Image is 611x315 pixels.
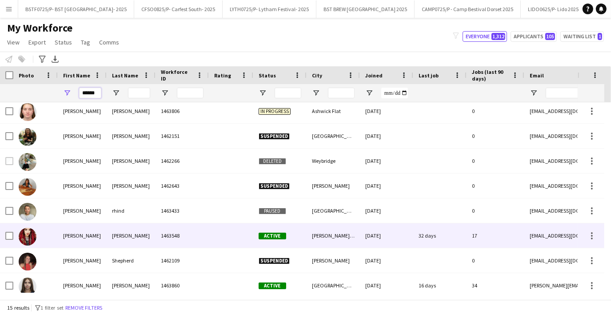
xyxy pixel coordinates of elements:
[156,248,209,273] div: 1462109
[7,21,72,35] span: My Workforce
[472,69,508,82] span: Jobs (last 90 days)
[467,248,524,273] div: 0
[259,283,286,289] span: Active
[107,174,156,198] div: [PERSON_NAME]
[467,149,524,173] div: 0
[259,233,286,239] span: Active
[381,88,408,98] input: Joined Filter Input
[413,273,467,298] div: 16 days
[58,174,107,198] div: [PERSON_NAME]
[360,99,413,123] div: [DATE]
[128,88,150,98] input: Last Name Filter Input
[365,89,373,97] button: Open Filter Menu
[58,223,107,248] div: [PERSON_NAME]
[419,72,439,79] span: Last job
[25,36,49,48] a: Export
[259,258,290,264] span: Suspended
[259,183,290,190] span: Suspended
[58,198,107,223] div: [PERSON_NAME]
[360,124,413,148] div: [DATE]
[521,0,586,18] button: LIDO0625/P- Lido 2025
[107,273,156,298] div: [PERSON_NAME]
[259,158,286,165] span: Deleted
[156,174,209,198] div: 1462643
[530,89,538,97] button: Open Filter Menu
[598,33,602,40] span: 1
[19,203,36,221] img: olivia rhind
[19,253,36,271] img: Olivia Shepherd
[99,38,119,46] span: Comms
[19,228,36,246] img: Olivia Shaw
[307,198,360,223] div: [GEOGRAPHIC_DATA]
[37,54,48,65] app-action-btn: Advanced filters
[360,198,413,223] div: [DATE]
[50,54,60,65] app-action-btn: Export XLSX
[5,157,13,165] input: Row Selection is disabled for this row (unchecked)
[467,223,524,248] div: 17
[328,88,355,98] input: City Filter Input
[413,223,467,248] div: 32 days
[96,36,123,48] a: Comms
[58,273,107,298] div: [PERSON_NAME]
[214,72,231,79] span: Rating
[360,149,413,173] div: [DATE]
[156,198,209,223] div: 1463433
[107,223,156,248] div: [PERSON_NAME]
[307,99,360,123] div: Ashwick Flat
[259,208,286,214] span: Paused
[156,223,209,248] div: 1463548
[40,304,64,311] span: 1 filter set
[19,153,36,171] img: Olivia Murray
[64,303,104,313] button: Remove filters
[107,198,156,223] div: rhind
[259,133,290,140] span: Suspended
[511,31,557,42] button: Applicants105
[107,149,156,173] div: [PERSON_NAME]
[107,124,156,148] div: [PERSON_NAME]
[360,248,413,273] div: [DATE]
[307,223,360,248] div: [PERSON_NAME] Abbot
[467,99,524,123] div: 0
[307,273,360,298] div: [GEOGRAPHIC_DATA]
[112,72,138,79] span: Last Name
[156,99,209,123] div: 1463806
[161,69,193,82] span: Workforce ID
[415,0,521,18] button: CAMP0725/P - Camp Bestival Dorset 2025
[467,124,524,148] div: 0
[177,88,204,98] input: Workforce ID Filter Input
[156,273,209,298] div: 1463860
[312,72,322,79] span: City
[223,0,316,18] button: LYTH0725/P- Lytham Festival- 2025
[107,99,156,123] div: [PERSON_NAME]
[560,31,604,42] button: Waiting list1
[307,248,360,273] div: [PERSON_NAME]
[365,72,383,79] span: Joined
[312,89,320,97] button: Open Filter Menu
[307,149,360,173] div: Weybridge
[275,88,301,98] input: Status Filter Input
[18,0,134,18] button: BSTF0725/P- BST [GEOGRAPHIC_DATA]- 2025
[259,89,267,97] button: Open Filter Menu
[7,38,20,46] span: View
[19,278,36,295] img: Olivia Vieira
[28,38,46,46] span: Export
[360,223,413,248] div: [DATE]
[156,149,209,173] div: 1462266
[307,124,360,148] div: [GEOGRAPHIC_DATA]
[4,36,23,48] a: View
[463,31,507,42] button: Everyone1,312
[134,0,223,18] button: CFSO0825/P- Carfest South- 2025
[19,103,36,121] img: Olivia Jackson
[58,124,107,148] div: [PERSON_NAME]
[467,198,524,223] div: 0
[161,89,169,97] button: Open Filter Menu
[156,124,209,148] div: 1462151
[107,248,156,273] div: Shepherd
[530,72,544,79] span: Email
[58,99,107,123] div: [PERSON_NAME]
[307,174,360,198] div: [PERSON_NAME]
[63,72,90,79] span: First Name
[58,149,107,173] div: [PERSON_NAME]
[19,72,34,79] span: Photo
[491,33,505,40] span: 1,312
